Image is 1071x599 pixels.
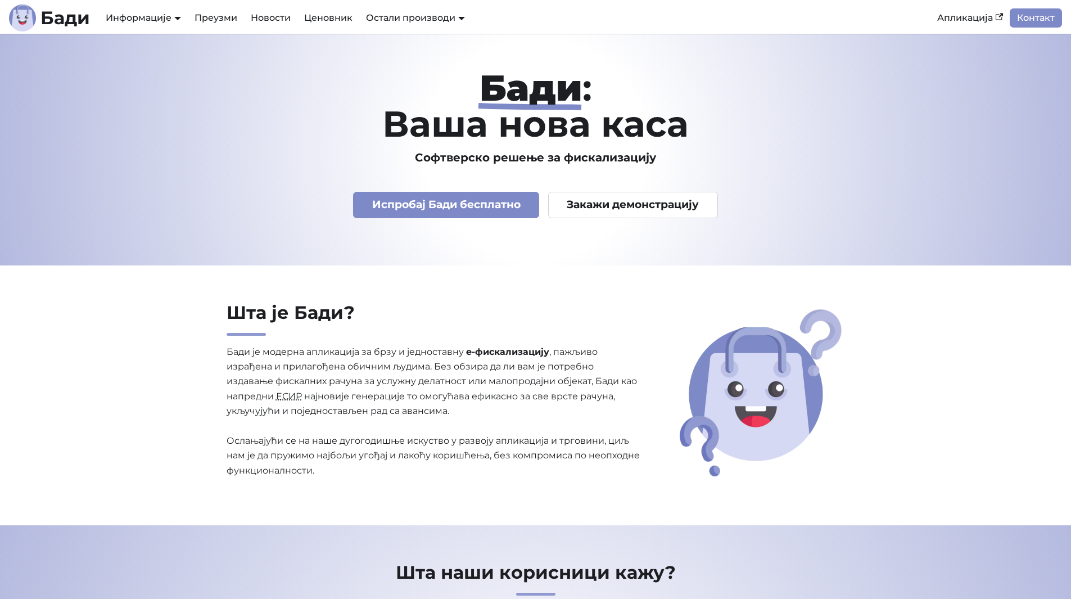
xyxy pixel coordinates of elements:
a: ЛогоБади [9,4,90,31]
a: Информације [106,12,181,23]
a: Остали производи [366,12,465,23]
img: Лого [9,4,36,31]
h2: Шта наши корисници кажу? [174,561,898,596]
abbr: Електронски систем за издавање рачуна [276,391,302,402]
b: Бади [40,9,90,27]
h2: Шта је Бади? [227,301,641,336]
a: Преузми [188,8,244,28]
a: Ценовник [297,8,359,28]
p: Бади је модерна апликација за брзу и једноставну , пажљиво израђена и прилагођена обичним људима.... [227,345,641,479]
a: Закажи демонстрацију [548,192,718,218]
img: Шта је Бади? [676,305,846,480]
a: Испробај Бади бесплатно [353,192,539,218]
h3: Софтверско решење за фискализацију [174,151,898,165]
strong: Бади [480,66,582,110]
strong: е-фискализацију [466,346,549,357]
a: Контакт [1010,8,1062,28]
a: Новости [244,8,297,28]
h1: : Ваша нова каса [174,70,898,142]
a: Апликација [930,8,1010,28]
